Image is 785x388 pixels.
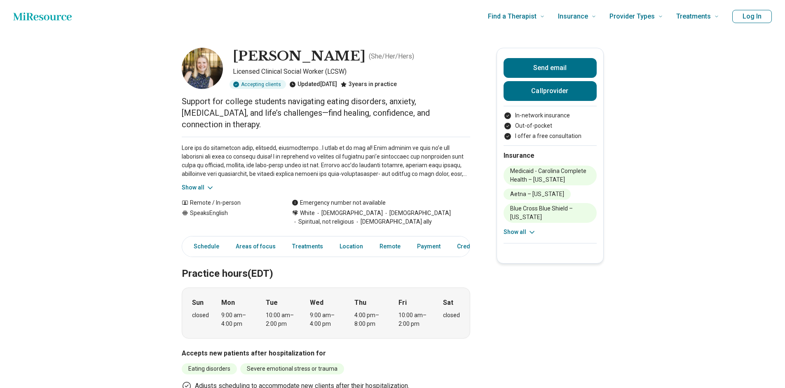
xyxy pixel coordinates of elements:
[504,151,597,161] h2: Insurance
[412,238,445,255] a: Payment
[287,238,328,255] a: Treatments
[609,11,655,22] span: Provider Types
[504,111,597,120] li: In-network insurance
[315,209,383,217] span: [DEMOGRAPHIC_DATA]
[182,363,237,374] li: Eating disorders
[182,287,470,339] div: When does the program meet?
[300,209,315,217] span: White
[310,311,342,328] div: 9:00 am – 4:00 pm
[182,183,214,192] button: Show all
[354,311,386,328] div: 4:00 pm – 8:00 pm
[192,311,209,320] div: closed
[182,348,470,358] h3: Accepts new patients after hospitalization for
[676,11,711,22] span: Treatments
[383,209,451,217] span: [DEMOGRAPHIC_DATA]
[184,238,224,255] a: Schedule
[182,199,275,207] div: Remote / In-person
[504,111,597,140] ul: Payment options
[504,58,597,78] button: Send email
[231,238,281,255] a: Areas of focus
[504,189,571,200] li: Aetna – [US_STATE]
[335,238,368,255] a: Location
[504,81,597,101] button: Callprovider
[443,298,453,308] strong: Sat
[398,311,430,328] div: 10:00 am – 2:00 pm
[375,238,405,255] a: Remote
[182,48,223,89] img: Jessica Stutz, Licensed Clinical Social Worker (LCSW)
[292,199,386,207] div: Emergency number not available
[354,298,366,308] strong: Thu
[354,217,432,226] span: [DEMOGRAPHIC_DATA] ally
[289,80,337,89] div: Updated [DATE]
[233,67,470,77] p: Licensed Clinical Social Worker (LCSW)
[452,238,493,255] a: Credentials
[221,298,235,308] strong: Mon
[504,132,597,140] li: I offer a free consultation
[266,311,298,328] div: 10:00 am – 2:00 pm
[182,247,470,281] h2: Practice hours (EDT)
[369,51,414,61] p: ( She/Her/Hers )
[443,311,460,320] div: closed
[233,48,366,65] h1: [PERSON_NAME]
[398,298,407,308] strong: Fri
[182,144,470,178] p: Lore ips do sitametcon adip, elitsedd, eiusmodtempo…I utlab et do mag al! Enim adminim ve quis no...
[310,298,323,308] strong: Wed
[292,217,354,226] span: Spiritual, not religious
[192,298,204,308] strong: Sun
[230,80,286,89] div: Accepting clients
[504,122,597,130] li: Out-of-pocket
[558,11,588,22] span: Insurance
[504,203,597,223] li: Blue Cross Blue Shield – [US_STATE]
[240,363,344,374] li: Severe emotional stress or trauma
[266,298,278,308] strong: Tue
[732,10,772,23] button: Log In
[13,8,72,25] a: Home page
[182,209,275,226] div: Speaks English
[340,80,397,89] div: 3 years in practice
[182,96,470,130] p: Support for college students navigating eating disorders, anxiety, [MEDICAL_DATA], and life’s cha...
[504,166,597,185] li: Medicaid - Carolina Complete Health – [US_STATE]
[221,311,253,328] div: 9:00 am – 4:00 pm
[504,228,536,236] button: Show all
[488,11,537,22] span: Find a Therapist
